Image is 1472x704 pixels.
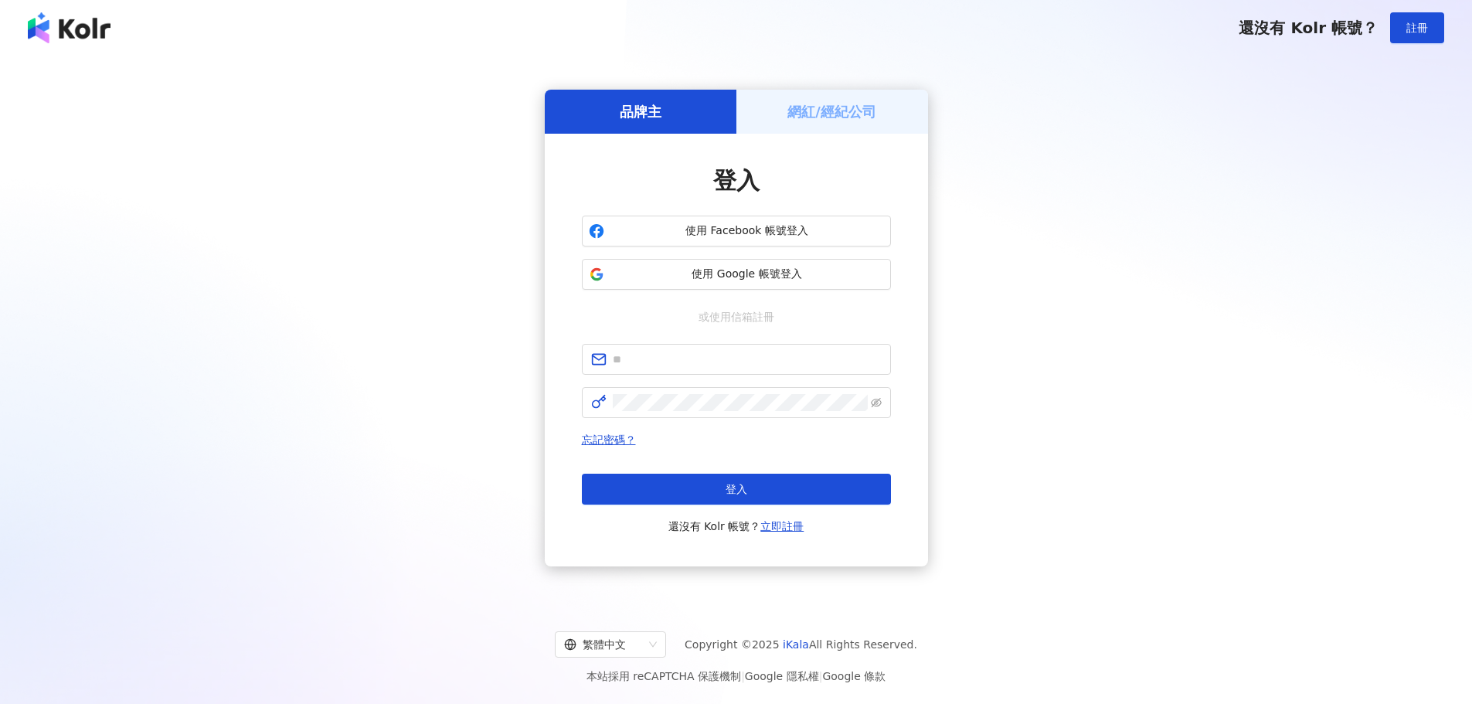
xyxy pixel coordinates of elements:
[685,635,917,654] span: Copyright © 2025 All Rights Reserved.
[582,434,636,446] a: 忘記密碼？
[787,102,876,121] h5: 網紅/經紀公司
[783,638,809,651] a: iKala
[610,223,884,239] span: 使用 Facebook 帳號登入
[871,397,882,408] span: eye-invisible
[28,12,110,43] img: logo
[1239,19,1378,37] span: 還沒有 Kolr 帳號？
[1390,12,1444,43] button: 註冊
[564,632,643,657] div: 繁體中文
[688,308,785,325] span: 或使用信箱註冊
[586,667,886,685] span: 本站採用 reCAPTCHA 保護機制
[726,483,747,495] span: 登入
[582,474,891,505] button: 登入
[582,259,891,290] button: 使用 Google 帳號登入
[741,670,745,682] span: |
[610,267,884,282] span: 使用 Google 帳號登入
[819,670,823,682] span: |
[713,167,760,194] span: 登入
[745,670,819,682] a: Google 隱私權
[1406,22,1428,34] span: 註冊
[822,670,886,682] a: Google 條款
[620,102,661,121] h5: 品牌主
[668,517,804,536] span: 還沒有 Kolr 帳號？
[760,520,804,532] a: 立即註冊
[582,216,891,247] button: 使用 Facebook 帳號登入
